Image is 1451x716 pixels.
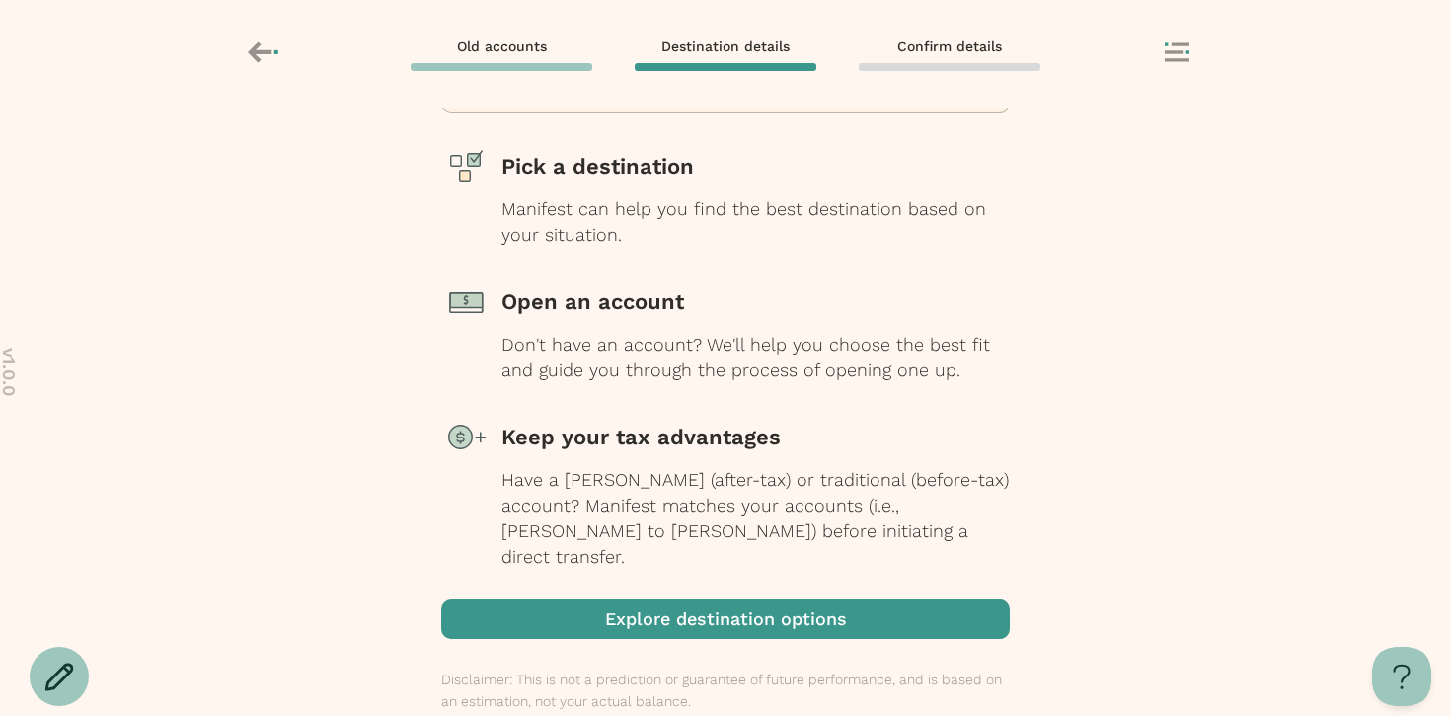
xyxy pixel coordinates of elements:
[661,38,790,55] span: Destination details
[501,197,1010,248] div: Manifest can help you find the best destination based on your situation.
[441,669,1010,712] p: Disclaimer: This is not a prediction or guarantee of future performance, and is based on an estim...
[501,467,1010,570] div: Have a [PERSON_NAME] (after-tax) or traditional (before-tax) account? Manifest matches your accou...
[501,142,1010,192] div: Pick a destination
[897,38,1002,55] span: Confirm details
[457,38,547,55] span: Old accounts
[501,278,1010,327] div: Open an account
[501,413,1010,462] div: Keep your tax advantages
[441,599,1010,639] button: Explore destination options
[501,332,1010,383] div: Don't have an account? We'll help you choose the best fit and guide you through the process of op...
[1372,647,1431,706] iframe: Help Scout Beacon - Open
